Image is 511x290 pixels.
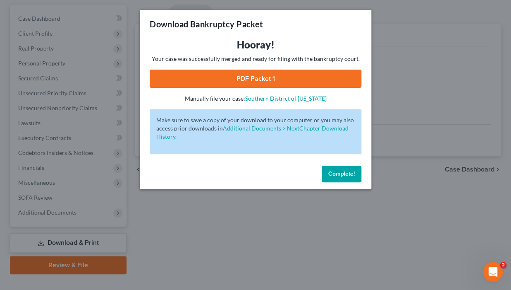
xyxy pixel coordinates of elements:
[150,70,361,88] a: PDF Packet 1
[500,262,506,268] span: 2
[156,116,355,141] p: Make sure to save a copy of your download to your computer or you may also access prior downloads in
[156,125,349,140] a: Additional Documents > NextChapter Download History.
[322,166,361,182] button: Complete!
[150,38,361,51] h3: Hooray!
[245,95,327,102] a: Southern District of [US_STATE]
[150,55,361,63] p: Your case was successfully merged and ready for filing with the bankruptcy court.
[150,94,361,103] p: Manually file your case:
[328,170,355,177] span: Complete!
[150,18,263,30] h3: Download Bankruptcy Packet
[483,262,503,282] iframe: Intercom live chat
